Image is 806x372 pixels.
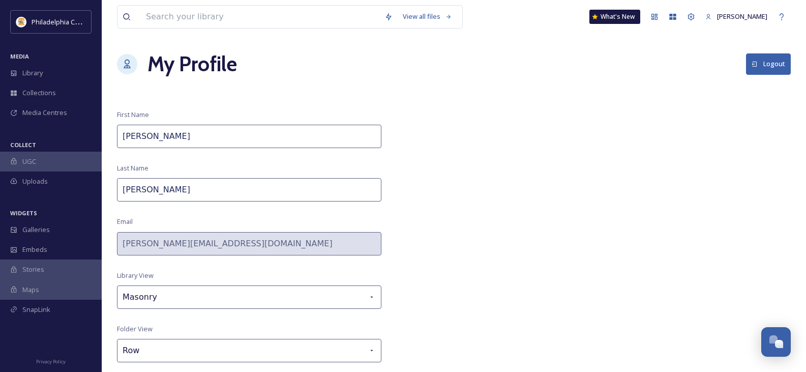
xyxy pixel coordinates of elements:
[22,305,50,314] span: SnapLink
[22,177,48,186] span: Uploads
[117,125,381,148] input: First
[22,108,67,118] span: Media Centres
[10,141,36,149] span: COLLECT
[22,225,50,235] span: Galleries
[22,265,44,274] span: Stories
[22,157,36,166] span: UGC
[117,339,381,362] div: Row
[32,17,160,26] span: Philadelphia Convention & Visitors Bureau
[589,10,640,24] a: What's New
[117,324,153,334] span: Folder View
[22,245,47,254] span: Embeds
[147,49,237,79] h1: My Profile
[398,7,457,26] a: View all files
[22,68,43,78] span: Library
[22,88,56,98] span: Collections
[717,12,767,21] span: [PERSON_NAME]
[16,17,26,27] img: download.jpeg
[117,271,154,280] span: Library View
[10,52,29,60] span: MEDIA
[117,285,381,309] div: Masonry
[117,178,381,202] input: Last
[700,7,772,26] a: [PERSON_NAME]
[141,6,379,28] input: Search your library
[36,358,66,365] span: Privacy Policy
[10,209,37,217] span: WIDGETS
[36,355,66,367] a: Privacy Policy
[117,217,133,226] span: Email
[117,163,148,173] span: Last Name
[22,285,39,295] span: Maps
[117,110,149,120] span: First Name
[746,53,791,74] button: Logout
[761,327,791,357] button: Open Chat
